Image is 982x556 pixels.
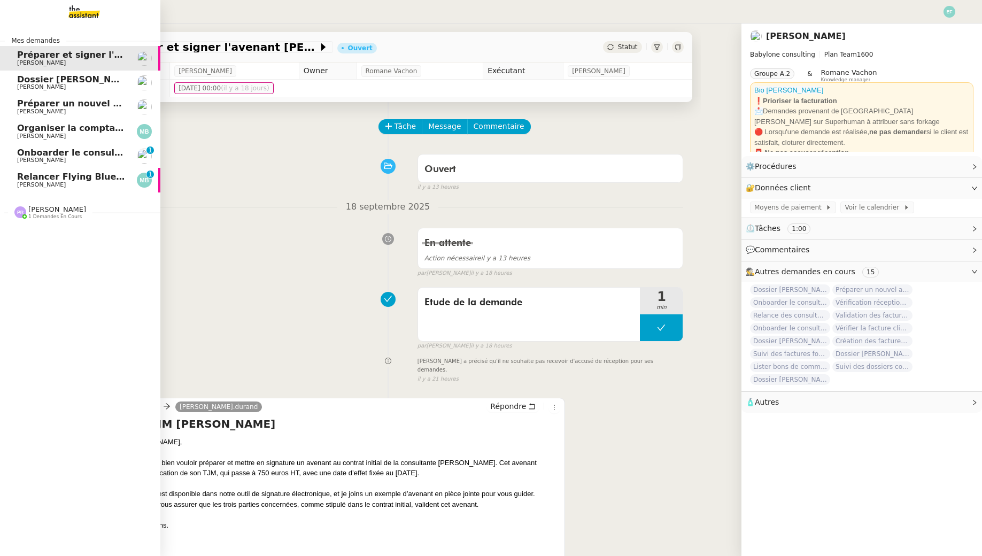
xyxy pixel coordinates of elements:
img: users%2FSg6jQljroSUGpSfKFUOPmUmNaZ23%2Favatar%2FUntitled.png [137,51,152,66]
div: Demandes provenant de [GEOGRAPHIC_DATA][PERSON_NAME] sur Superhuman à attribuer sans forkage [754,106,969,127]
img: users%2FSg6jQljroSUGpSfKFUOPmUmNaZ23%2Favatar%2FUntitled.png [750,30,762,42]
span: Onboarder le consultant [PERSON_NAME] [17,148,217,158]
img: svg [14,206,26,218]
span: Données client [755,183,811,192]
span: Dossier [PERSON_NAME] [832,349,913,359]
div: Merci pour vos actions. [97,520,561,531]
td: Exécutant [483,63,563,80]
span: par [417,342,427,351]
span: Relancer Flying Blue pour créditer des miles [17,172,231,182]
span: Préparer et signer l'avenant [PERSON_NAME] [17,50,236,60]
div: 🔐Données client [741,177,982,198]
button: Répondre [486,400,539,412]
span: Vérification réception factures consultants - septembre 2025 [832,297,913,308]
span: ⏲️ [746,224,819,233]
span: Etude de la demande [424,295,634,311]
span: 🔐 [746,182,815,194]
span: Romane Vachon [821,68,877,76]
img: users%2FSg6jQljroSUGpSfKFUOPmUmNaZ23%2Favatar%2FUntitled.png [137,149,152,164]
span: 🕵️ [746,267,883,276]
span: Vérifier la facture client Accetal [832,323,913,334]
span: Plan Team [824,51,857,58]
div: 🕵️Autres demandes en cours 15 [741,261,982,282]
span: Autres [755,398,779,406]
div: ⚙️Procédures [741,156,982,177]
span: Autres demandes en cours [755,267,855,276]
div: Le contrat d'origine est disponible dans notre outil de signature électronique, et je joins un ex... [97,489,561,509]
span: [PERSON_NAME] [572,66,625,76]
span: Commentaire [474,120,524,133]
span: Création des factures client - août 2025 [832,336,913,346]
span: Suivi des factures fournisseurs en attente de paiement - 1 septembre 2025 [750,349,830,359]
span: [DATE] 00:00 [179,83,269,94]
span: Dossier [PERSON_NAME] [750,374,830,385]
span: 💬 [746,245,814,254]
span: [PERSON_NAME] [179,66,232,76]
span: Onboarder le consultant [PERSON_NAME] [750,297,830,308]
nz-tag: 1:00 [787,223,810,234]
small: [PERSON_NAME] [417,269,512,278]
span: Préparer un nouvel avenant pour [PERSON_NAME] [832,284,913,295]
span: il y a 13 heures [424,254,530,262]
button: Message [422,119,467,134]
a: [PERSON_NAME].durand [175,402,262,412]
span: Dossier [PERSON_NAME] [750,284,830,295]
img: users%2FSg6jQljroSUGpSfKFUOPmUmNaZ23%2Favatar%2FUntitled.png [137,75,152,90]
td: Owner [299,63,357,80]
span: 🧴 [746,398,779,406]
div: Ouvert [348,45,373,51]
app-user-label: Knowledge manager [821,68,877,82]
span: Commentaires [755,245,809,254]
span: [PERSON_NAME] [17,181,66,188]
div: Je vous remercie de bien vouloir préparer et mettre en signature un avenant au contrat initial de... [97,458,561,478]
span: par [417,269,427,278]
p: 1 [148,146,152,156]
div: Bonjour [PERSON_NAME], [97,437,561,447]
span: Tâche [395,120,416,133]
span: [PERSON_NAME] [28,205,86,213]
a: [PERSON_NAME] [766,31,846,41]
div: 💬Commentaires [741,240,982,260]
span: & [807,68,812,82]
span: Procédures [755,162,797,171]
a: Bio [PERSON_NAME] [754,86,823,94]
span: 1600 [857,51,873,58]
strong: 📮 Ne pas accuser réception. [754,149,851,157]
span: il y a 21 heures [417,375,459,384]
img: svg [137,173,152,188]
nz-badge-sup: 1 [146,146,154,154]
span: il y a 18 heures [470,342,512,351]
nz-tag: 15 [862,267,879,277]
span: [PERSON_NAME] [17,59,66,66]
strong: ne pas demander [869,128,926,136]
button: Tâche [378,119,423,134]
span: Préparer un nouvel avenant pour [PERSON_NAME] [17,98,260,109]
div: 🔴 Lorsqu'une demande est réalisée, si le client est satisfait, cloturer directement. [754,127,969,148]
button: Commentaire [467,119,531,134]
span: Mes demandes [5,35,66,46]
span: il y a 18 heures [470,269,512,278]
div: ⏲️Tâches 1:00 [741,218,982,239]
img: svg [944,6,955,18]
span: Validation des factures consultants - août 2025 [832,310,913,321]
span: Romane Vachon [366,66,417,76]
span: Babylone consulting [750,51,815,58]
span: Onboarder le consultant [PERSON_NAME] [750,323,830,334]
span: ⚙️ [746,160,801,173]
span: Dossier [PERSON_NAME] [750,336,830,346]
span: Ouvert [424,165,456,174]
div: Bien à vous, [97,541,561,552]
span: En attente [424,238,471,248]
nz-tag: Groupe A.2 [750,68,794,79]
nz-badge-sup: 1 [146,171,154,178]
span: Voir le calendrier [845,202,903,213]
span: Action nécessaire [424,254,481,262]
span: Préparer et signer l'avenant [PERSON_NAME] [97,42,318,52]
span: (il y a 18 jours) [221,84,269,92]
span: 1 demandes en cours [28,214,82,220]
span: Répondre [490,401,526,412]
h4: Avenant TJM [PERSON_NAME] [97,416,561,431]
span: Suivi des dossiers complexes [832,361,913,372]
span: [PERSON_NAME] [17,133,66,140]
span: Knowledge manager [821,77,871,83]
